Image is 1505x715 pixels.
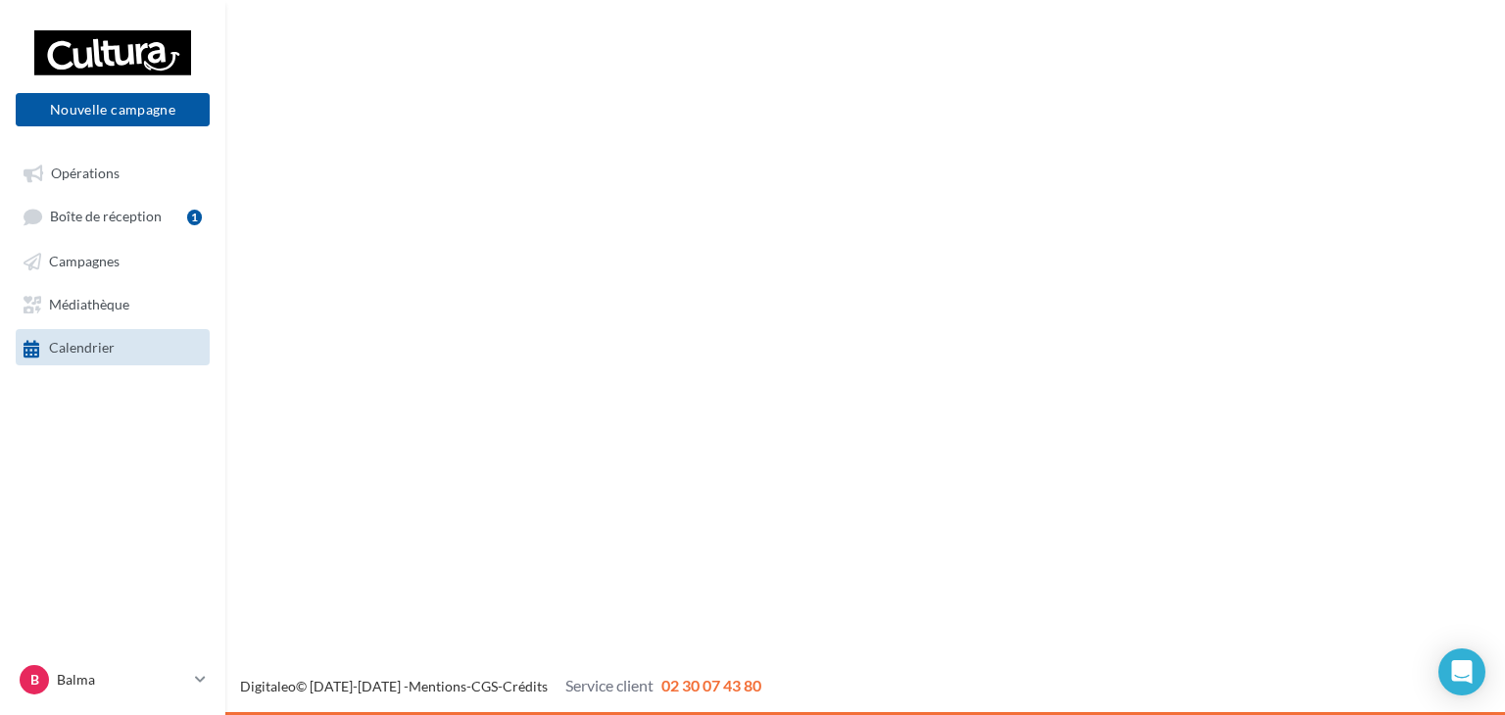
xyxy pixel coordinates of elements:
[12,198,214,234] a: Boîte de réception1
[240,678,296,694] a: Digitaleo
[187,210,202,225] div: 1
[16,661,210,698] a: B Balma
[12,243,214,278] a: Campagnes
[12,286,214,321] a: Médiathèque
[503,678,548,694] a: Crédits
[30,670,39,690] span: B
[51,165,120,181] span: Opérations
[471,678,498,694] a: CGS
[49,340,115,357] span: Calendrier
[1438,648,1485,695] div: Open Intercom Messenger
[16,93,210,126] button: Nouvelle campagne
[240,678,761,694] span: © [DATE]-[DATE] - - -
[12,329,214,364] a: Calendrier
[565,676,654,694] span: Service client
[57,670,187,690] p: Balma
[49,253,120,269] span: Campagnes
[409,678,466,694] a: Mentions
[50,209,162,225] span: Boîte de réception
[49,296,129,312] span: Médiathèque
[12,155,214,190] a: Opérations
[661,676,761,694] span: 02 30 07 43 80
